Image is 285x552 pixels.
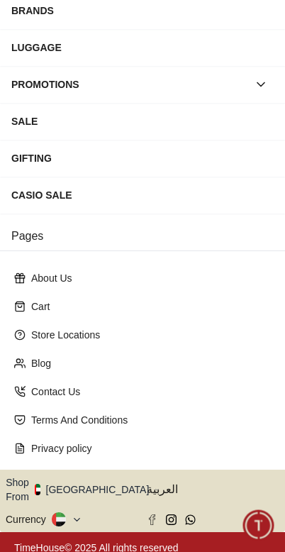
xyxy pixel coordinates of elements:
a: Facebook [147,514,157,525]
span: Home [55,534,84,545]
p: Privacy policy [31,441,265,456]
p: Terms And Conditions [31,413,265,427]
div: GIFTING [11,145,274,171]
div: CASIO SALE [11,182,274,208]
div: Home [1,502,138,550]
em: Minimize [242,14,271,43]
img: Company logo [16,15,43,43]
a: Instagram [166,514,177,525]
p: About Us [31,271,265,285]
div: SALE [11,109,274,134]
div: Find your dream watch—experts ready to assist! [14,355,271,385]
p: Store Locations [31,328,265,342]
div: PROMOTIONS [11,72,248,97]
div: Chat with us now [14,403,271,460]
p: Cart [31,299,265,314]
p: Contact Us [31,385,265,399]
img: United Arab Emirates [35,484,40,495]
button: Shop From[GEOGRAPHIC_DATA] [6,475,160,504]
a: Whatsapp [185,514,196,525]
span: Conversation [179,534,245,545]
span: Chat with us now [62,422,246,441]
div: Timehousecompany [14,321,268,348]
span: العربية [147,481,279,498]
p: Blog [31,356,265,370]
div: LUGGAGE [11,35,274,60]
button: العربية [147,475,279,504]
div: Conversation [141,502,284,550]
div: Chat Widget [243,510,274,541]
div: Currency [6,512,52,526]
